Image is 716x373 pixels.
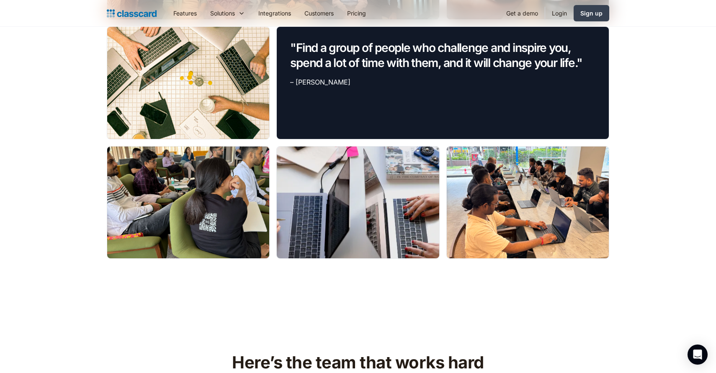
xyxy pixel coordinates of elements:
[252,4,298,23] a: Integrations
[340,4,373,23] a: Pricing
[574,5,609,21] a: Sign up
[167,4,203,23] a: Features
[500,4,545,23] a: Get a demo
[203,4,252,23] div: Solutions
[290,77,350,87] div: – [PERSON_NAME]
[545,4,574,23] a: Login
[210,9,235,18] div: Solutions
[290,41,582,70] em: "Find a group of people who challenge and inspire you, spend a lot of time with them, and it will...
[107,8,157,19] a: home
[688,345,708,365] div: Open Intercom Messenger
[580,9,603,18] div: Sign up
[298,4,340,23] a: Customers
